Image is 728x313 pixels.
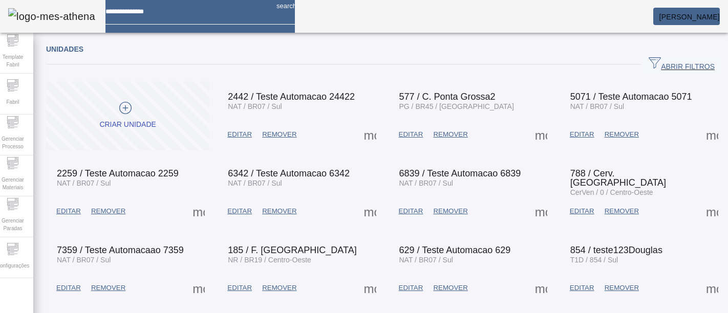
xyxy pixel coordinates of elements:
span: 629 / Teste Automacao 629 [399,245,511,255]
span: [PERSON_NAME] [659,13,720,21]
button: REMOVER [86,279,131,297]
button: EDITAR [51,279,86,297]
img: logo-mes-athena [8,8,95,25]
button: Mais [189,202,208,220]
button: Mais [703,202,721,220]
button: Mais [532,202,550,220]
span: REMOVER [91,283,125,293]
button: EDITAR [565,125,599,144]
span: NAT / BR07 / Sul [57,256,111,264]
span: EDITAR [227,129,252,140]
span: EDITAR [570,206,594,216]
span: 7359 / Teste Automacaao 7359 [57,245,184,255]
span: REMOVER [605,206,639,216]
span: Fabril [3,95,22,109]
span: REMOVER [433,283,467,293]
span: 5071 / Teste Automacao 5071 [570,92,692,102]
span: NAT / BR07 / Sul [399,179,453,187]
button: Mais [703,125,721,144]
span: NR / BR19 / Centro-Oeste [228,256,311,264]
button: EDITAR [565,279,599,297]
span: REMOVER [433,129,467,140]
button: ABRIR FILTROS [640,55,723,74]
button: REMOVER [599,125,644,144]
button: EDITAR [222,279,257,297]
div: Criar unidade [99,120,156,130]
span: EDITAR [227,206,252,216]
span: 185 / F. [GEOGRAPHIC_DATA] [228,245,356,255]
span: NAT / BR07 / Sul [570,102,624,110]
span: 854 / teste123Douglas [570,245,662,255]
span: EDITAR [399,206,423,216]
span: REMOVER [262,206,296,216]
span: REMOVER [262,283,296,293]
button: REMOVER [86,202,131,220]
button: REMOVER [599,279,644,297]
span: REMOVER [91,206,125,216]
button: REMOVER [428,125,473,144]
button: Mais [361,202,379,220]
span: 2442 / Teste Automacao 24422 [228,92,355,102]
button: Mais [361,279,379,297]
button: EDITAR [222,202,257,220]
span: Unidades [46,45,83,53]
span: EDITAR [570,283,594,293]
span: REMOVER [605,129,639,140]
span: EDITAR [56,283,81,293]
span: T1D / 854 / Sul [570,256,618,264]
button: Mais [532,279,550,297]
button: EDITAR [394,202,429,220]
button: EDITAR [394,279,429,297]
button: REMOVER [257,279,302,297]
button: REMOVER [428,279,473,297]
span: REMOVER [262,129,296,140]
button: EDITAR [565,202,599,220]
span: ABRIR FILTROS [649,57,715,72]
button: Criar unidade [46,81,209,150]
button: REMOVER [257,125,302,144]
button: REMOVER [257,202,302,220]
span: 788 / Cerv. [GEOGRAPHIC_DATA] [570,168,666,188]
button: Mais [189,279,208,297]
button: EDITAR [51,202,86,220]
button: REMOVER [599,202,644,220]
button: Mais [361,125,379,144]
span: NAT / BR07 / Sul [57,179,111,187]
span: NAT / BR07 / Sul [399,256,453,264]
button: EDITAR [222,125,257,144]
span: 6342 / Teste Automacao 6342 [228,168,350,178]
span: REMOVER [605,283,639,293]
button: REMOVER [428,202,473,220]
button: Mais [703,279,721,297]
span: 2259 / Teste Automacao 2259 [57,168,179,178]
span: EDITAR [399,283,423,293]
span: EDITAR [56,206,81,216]
span: 577 / C. Ponta Grossa2 [399,92,496,102]
span: NAT / BR07 / Sul [228,102,282,110]
span: PG / BR45 / [GEOGRAPHIC_DATA] [399,102,514,110]
button: Mais [532,125,550,144]
button: EDITAR [394,125,429,144]
span: 6839 / Teste Automacao 6839 [399,168,521,178]
span: EDITAR [399,129,423,140]
span: EDITAR [227,283,252,293]
span: REMOVER [433,206,467,216]
span: EDITAR [570,129,594,140]
span: NAT / BR07 / Sul [228,179,282,187]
